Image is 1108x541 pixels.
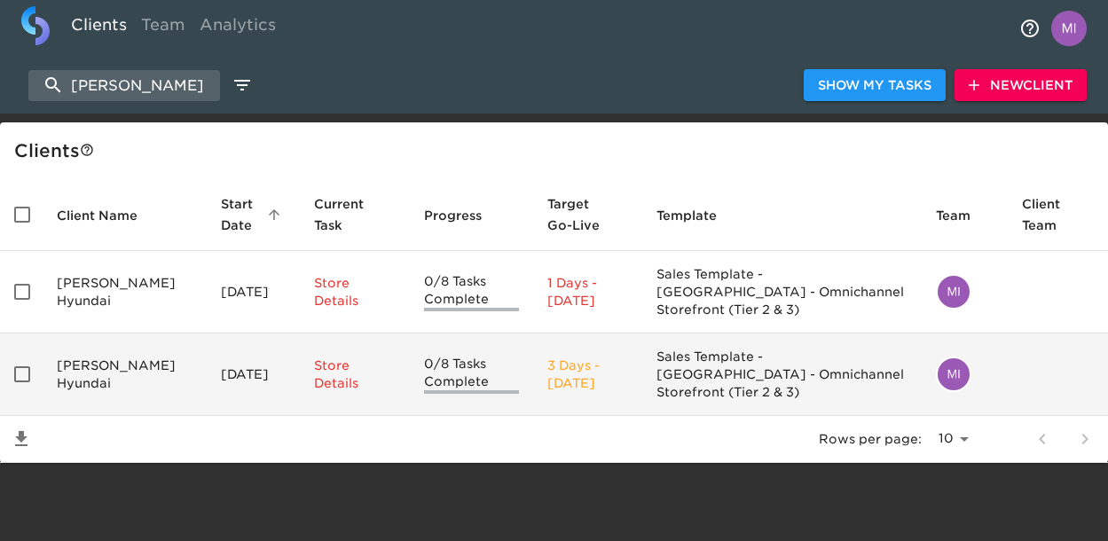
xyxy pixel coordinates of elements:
span: Current Task [314,193,396,236]
img: logo [21,6,50,45]
div: Client s [14,137,1101,165]
img: mia.fisher@cdk.com [938,358,970,390]
img: Profile [1051,11,1087,46]
svg: This is a list of all of your clients and clients shared with you [80,143,94,157]
span: Client Name [57,205,161,226]
p: 1 Days - [DATE] [547,274,628,310]
p: Rows per page: [819,430,922,448]
button: edit [227,70,257,100]
a: Team [134,6,193,50]
td: [DATE] [207,251,300,333]
p: Store Details [314,357,396,392]
span: Target Go-Live [547,193,628,236]
span: Client Team [1022,193,1094,236]
button: notifications [1009,7,1051,50]
span: Calculated based on the start date and the duration of all Tasks contained in this Hub. [547,193,605,236]
button: NewClient [955,69,1087,102]
span: New Client [969,74,1073,97]
span: Template [656,205,740,226]
div: mia.fisher@cdk.com [936,357,994,392]
input: search [28,70,220,101]
a: Analytics [193,6,283,50]
td: 0/8 Tasks Complete [410,333,533,416]
span: Show My Tasks [818,74,931,97]
span: This is the next Task in this Hub that should be completed [314,193,373,236]
a: Clients [64,6,134,50]
td: [PERSON_NAME] Hyundai [43,251,207,333]
td: Sales Template - [GEOGRAPHIC_DATA] - Omnichannel Storefront (Tier 2 & 3) [642,333,922,416]
select: rows per page [929,426,975,452]
span: Start Date [221,193,286,236]
span: Team [936,205,994,226]
p: Store Details [314,274,396,310]
span: Progress [424,205,505,226]
td: Sales Template - [GEOGRAPHIC_DATA] - Omnichannel Storefront (Tier 2 & 3) [642,251,922,333]
div: mia.fisher@cdk.com [936,274,994,310]
img: mia.fisher@cdk.com [938,276,970,308]
button: Show My Tasks [804,69,946,102]
td: [DATE] [207,333,300,416]
td: 0/8 Tasks Complete [410,251,533,333]
p: 3 Days - [DATE] [547,357,628,392]
td: [PERSON_NAME] Hyundai [43,333,207,416]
